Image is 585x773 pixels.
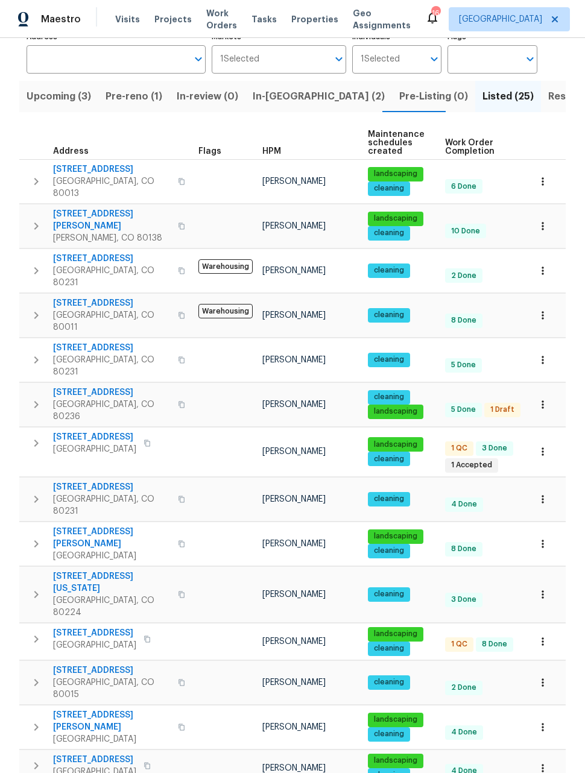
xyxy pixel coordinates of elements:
[253,88,385,105] span: In-[GEOGRAPHIC_DATA] (2)
[53,481,171,493] span: [STREET_ADDRESS]
[53,664,171,677] span: [STREET_ADDRESS]
[53,754,136,766] span: [STREET_ADDRESS]
[177,88,238,105] span: In-review (0)
[445,139,521,156] span: Work Order Completion
[369,169,422,179] span: landscaping
[53,550,171,562] span: [GEOGRAPHIC_DATA]
[262,540,326,548] span: [PERSON_NAME]
[369,494,409,504] span: cleaning
[53,677,171,701] span: [GEOGRAPHIC_DATA], CO 80015
[53,309,171,333] span: [GEOGRAPHIC_DATA], CO 80011
[446,499,482,510] span: 4 Done
[446,181,481,192] span: 6 Done
[53,595,171,619] span: [GEOGRAPHIC_DATA], CO 80224
[251,15,277,24] span: Tasks
[446,360,481,370] span: 5 Done
[369,406,422,417] span: landscaping
[369,440,422,450] span: landscaping
[262,637,326,646] span: [PERSON_NAME]
[446,315,481,326] span: 8 Done
[353,7,411,31] span: Geo Assignments
[369,643,409,654] span: cleaning
[262,222,326,230] span: [PERSON_NAME]
[154,13,192,25] span: Projects
[291,13,338,25] span: Properties
[368,130,425,156] span: Maintenance schedules created
[446,544,481,554] span: 8 Done
[446,639,472,649] span: 1 QC
[27,88,91,105] span: Upcoming (3)
[262,678,326,687] span: [PERSON_NAME]
[262,177,326,186] span: [PERSON_NAME]
[53,265,171,289] span: [GEOGRAPHIC_DATA], CO 80231
[369,355,409,365] span: cleaning
[446,727,482,737] span: 4 Done
[446,226,485,236] span: 10 Done
[53,399,171,423] span: [GEOGRAPHIC_DATA], CO 80236
[482,88,534,105] span: Listed (25)
[53,387,171,399] span: [STREET_ADDRESS]
[369,629,422,639] span: landscaping
[485,405,519,415] span: 1 Draft
[206,7,237,31] span: Work Orders
[369,715,422,725] span: landscaping
[369,589,409,599] span: cleaning
[190,51,207,68] button: Open
[53,526,171,550] span: [STREET_ADDRESS][PERSON_NAME]
[369,546,409,556] span: cleaning
[459,13,542,25] span: [GEOGRAPHIC_DATA]
[53,147,89,156] span: Address
[53,253,171,265] span: [STREET_ADDRESS]
[53,232,171,244] span: [PERSON_NAME], CO 80138
[477,639,512,649] span: 8 Done
[369,392,409,402] span: cleaning
[446,683,481,693] span: 2 Done
[53,342,171,354] span: [STREET_ADDRESS]
[369,756,422,766] span: landscaping
[262,495,326,503] span: [PERSON_NAME]
[262,311,326,320] span: [PERSON_NAME]
[262,267,326,275] span: [PERSON_NAME]
[53,493,171,517] span: [GEOGRAPHIC_DATA], CO 80231
[53,431,136,443] span: [STREET_ADDRESS]
[369,213,422,224] span: landscaping
[262,447,326,456] span: [PERSON_NAME]
[330,51,347,68] button: Open
[361,54,400,65] span: 1 Selected
[53,570,171,595] span: [STREET_ADDRESS][US_STATE]
[53,733,171,745] span: [GEOGRAPHIC_DATA]
[369,310,409,320] span: cleaning
[369,454,409,464] span: cleaning
[446,443,472,453] span: 1 QC
[106,88,162,105] span: Pre-reno (1)
[53,297,171,309] span: [STREET_ADDRESS]
[53,354,171,378] span: [GEOGRAPHIC_DATA], CO 80231
[369,729,409,739] span: cleaning
[369,228,409,238] span: cleaning
[431,7,440,19] div: 16
[198,304,253,318] span: Warehousing
[522,51,539,68] button: Open
[220,54,259,65] span: 1 Selected
[115,13,140,25] span: Visits
[426,51,443,68] button: Open
[53,443,136,455] span: [GEOGRAPHIC_DATA]
[262,147,281,156] span: HPM
[53,175,171,200] span: [GEOGRAPHIC_DATA], CO 80013
[446,595,481,605] span: 3 Done
[369,265,409,276] span: cleaning
[477,443,512,453] span: 3 Done
[446,405,481,415] span: 5 Done
[369,677,409,687] span: cleaning
[53,709,171,733] span: [STREET_ADDRESS][PERSON_NAME]
[369,183,409,194] span: cleaning
[53,163,171,175] span: [STREET_ADDRESS]
[53,639,136,651] span: [GEOGRAPHIC_DATA]
[446,460,497,470] span: 1 Accepted
[262,590,326,599] span: [PERSON_NAME]
[41,13,81,25] span: Maestro
[262,356,326,364] span: [PERSON_NAME]
[446,271,481,281] span: 2 Done
[262,723,326,731] span: [PERSON_NAME]
[198,259,253,274] span: Warehousing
